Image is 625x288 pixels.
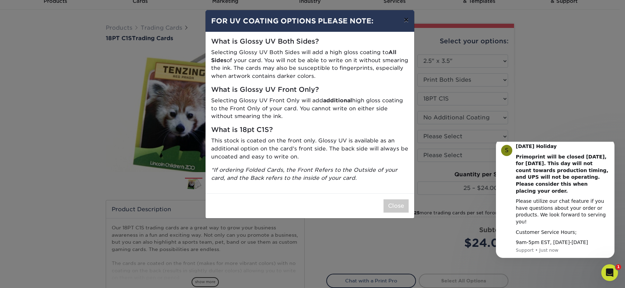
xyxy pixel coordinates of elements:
b: [DATE] Holiday [30,2,71,7]
button: Close [384,199,409,213]
iframe: Intercom live chat [601,264,618,281]
div: 9am-5pm EST, [DATE]-[DATE] [30,97,124,104]
span: 1 [616,264,621,270]
iframe: Intercom notifications message [485,142,625,269]
b: Primoprint will be closed [DATE], for [DATE]. This day will not count towards production timing, ... [30,12,123,52]
div: Profile image for Support [16,3,27,14]
p: Message from Support, sent Just now [30,105,124,112]
button: × [398,10,414,30]
div: Message content [30,1,124,104]
h5: What is 18pt C1S? [211,126,409,134]
h4: FOR UV COATING OPTIONS PLEASE NOTE: [211,16,409,26]
p: This stock is coated on the front only. Glossy UV is available as an additional option on the car... [211,137,409,161]
div: Customer Service Hours; [30,87,124,94]
p: Selecting Glossy UV Front Only will add high gloss coating to the Front Only of your card. You ca... [211,97,409,120]
div: Please utilize our chat feature if you have questions about your order or products. We look forwa... [30,56,124,83]
strong: All Sides [211,49,396,64]
i: *If ordering Folded Cards, the Front Refers to the Outside of your card, and the Back refers to t... [211,167,397,181]
h5: What is Glossy UV Both Sides? [211,38,409,46]
h5: What is Glossy UV Front Only? [211,86,409,94]
strong: additional [323,97,352,104]
p: Selecting Glossy UV Both Sides will add a high gloss coating to of your card. You will not be abl... [211,49,409,80]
